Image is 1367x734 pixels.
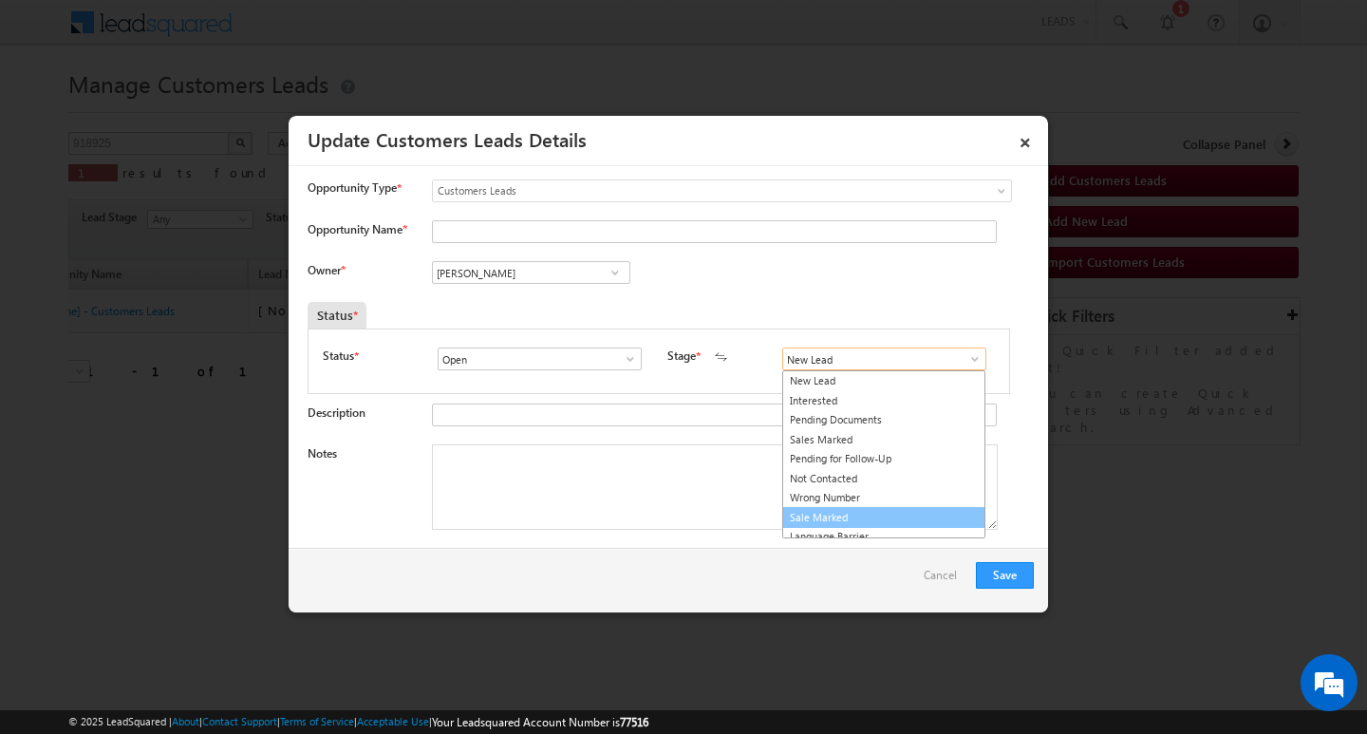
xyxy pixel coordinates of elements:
[783,449,984,469] a: Pending for Follow-Up
[783,488,984,508] a: Wrong Number
[783,410,984,430] a: Pending Documents
[782,348,986,370] input: Type to Search
[432,179,1012,202] a: Customers Leads
[924,562,966,598] a: Cancel
[782,507,985,529] a: Sale Marked
[308,302,366,329] div: Status
[783,430,984,450] a: Sales Marked
[613,349,637,368] a: Show All Items
[357,715,429,727] a: Acceptable Use
[308,179,397,197] span: Opportunity Type
[32,100,80,124] img: d_60004797649_company_0_60004797649
[976,562,1034,589] button: Save
[783,391,984,411] a: Interested
[202,715,277,727] a: Contact Support
[258,585,345,611] em: Start Chat
[99,100,319,124] div: Chat with us now
[603,263,627,282] a: Show All Items
[308,405,365,420] label: Description
[308,263,345,277] label: Owner
[438,348,642,370] input: Type to Search
[323,348,354,365] label: Status
[783,527,984,547] a: Language Barrier
[620,715,648,729] span: 77516
[68,713,648,731] span: © 2025 LeadSquared | | | | |
[432,261,630,284] input: Type to Search
[667,348,696,365] label: Stage
[432,715,648,729] span: Your Leadsquared Account Number is
[308,125,587,152] a: Update Customers Leads Details
[1009,122,1041,156] a: ×
[308,222,406,236] label: Opportunity Name
[783,371,984,391] a: New Lead
[308,446,337,461] label: Notes
[958,349,982,368] a: Show All Items
[783,469,984,489] a: Not Contacted
[25,176,346,569] textarea: Type your message and hit 'Enter'
[172,715,199,727] a: About
[433,182,934,199] span: Customers Leads
[280,715,354,727] a: Terms of Service
[311,9,357,55] div: Minimize live chat window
